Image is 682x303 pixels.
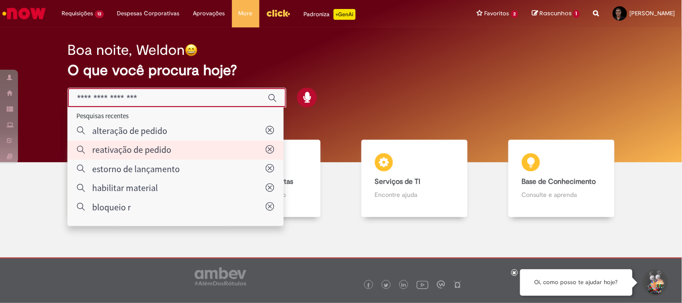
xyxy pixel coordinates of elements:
span: [PERSON_NAME] [630,9,675,17]
span: Requisições [62,9,93,18]
img: logo_footer_naosei.png [454,281,462,289]
h2: Boa noite, Weldon [67,42,185,58]
img: click_logo_yellow_360x200.png [266,6,290,20]
a: Base de Conhecimento Consulte e aprenda [488,140,635,218]
img: logo_footer_twitter.png [384,283,388,288]
a: Tirar dúvidas Tirar dúvidas com Lupi Assist e Gen Ai [47,140,194,218]
p: Encontre ajuda [375,190,454,199]
span: 1 [573,10,580,18]
span: Aprovações [193,9,225,18]
span: 13 [95,10,104,18]
img: logo_footer_workplace.png [437,281,445,289]
img: logo_footer_linkedin.png [401,283,406,288]
button: Iniciar Conversa de Suporte [642,269,669,296]
span: 2 [511,10,519,18]
img: logo_footer_ambev_rotulo_gray.png [195,267,246,285]
p: Consulte e aprenda [522,190,601,199]
a: Rascunhos [532,9,580,18]
span: Despesas Corporativas [117,9,180,18]
div: Padroniza [304,9,356,20]
div: Oi, como posso te ajudar hoje? [520,269,633,296]
a: Serviços de TI Encontre ajuda [341,140,488,218]
img: happy-face.png [185,44,198,57]
span: More [239,9,253,18]
span: Rascunhos [539,9,572,18]
span: Favoritos [485,9,509,18]
img: logo_footer_youtube.png [417,279,428,290]
h2: O que você procura hoje? [67,62,614,78]
b: Base de Conhecimento [522,177,596,186]
img: ServiceNow [1,4,47,22]
b: Serviços de TI [375,177,421,186]
img: logo_footer_facebook.png [366,283,371,288]
p: +GenAi [334,9,356,20]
